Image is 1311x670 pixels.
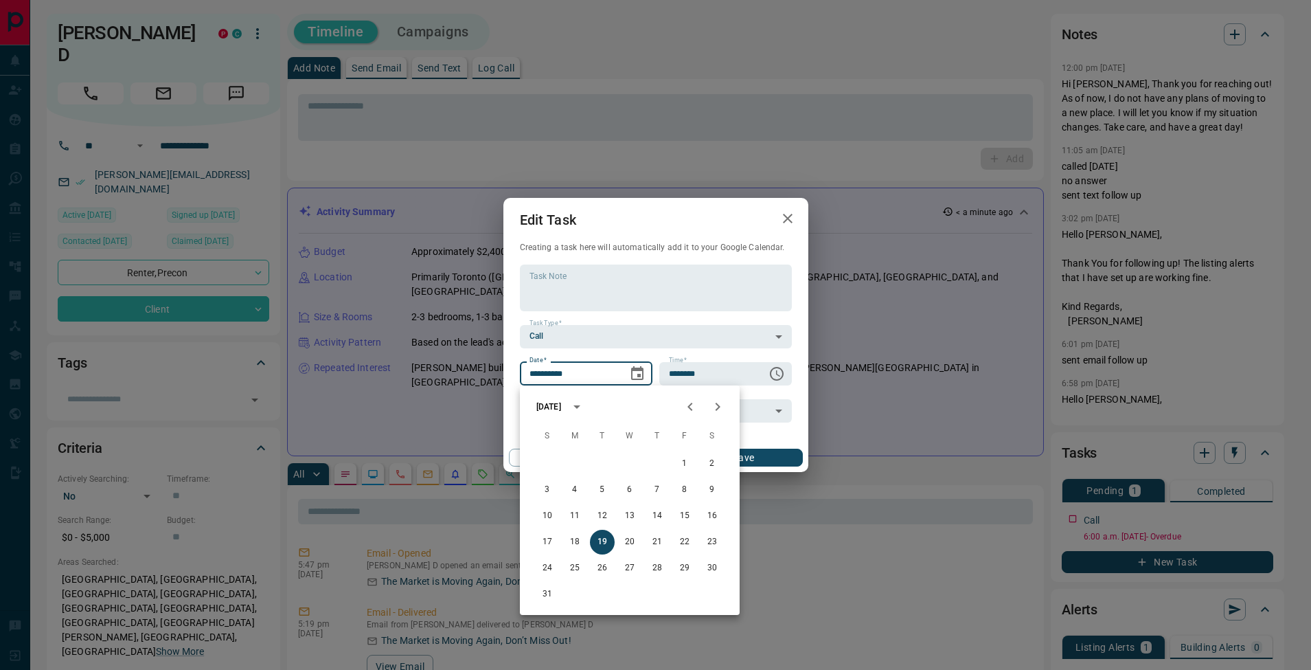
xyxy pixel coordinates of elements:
[672,556,697,581] button: 29
[590,556,615,581] button: 26
[565,395,589,418] button: calendar view is open, switch to year view
[617,530,642,555] button: 20
[562,504,587,528] button: 11
[672,478,697,502] button: 8
[535,582,560,607] button: 31
[685,449,802,467] button: Save
[676,393,704,421] button: Previous month
[590,530,615,555] button: 19
[645,504,670,528] button: 14
[617,478,642,502] button: 6
[535,556,560,581] button: 24
[763,360,790,388] button: Choose time, selected time is 6:00 AM
[535,530,560,555] button: 17
[700,556,725,581] button: 30
[590,504,615,528] button: 12
[700,504,725,528] button: 16
[590,423,615,450] span: Tuesday
[617,556,642,581] button: 27
[700,530,725,555] button: 23
[536,401,561,413] div: [DATE]
[645,556,670,581] button: 28
[700,451,725,476] button: 2
[529,356,547,365] label: Date
[562,556,587,581] button: 25
[672,530,697,555] button: 22
[535,478,560,502] button: 3
[704,393,731,421] button: Next month
[645,530,670,555] button: 21
[535,504,560,528] button: 10
[520,325,792,348] div: Call
[520,242,792,254] p: Creating a task here will automatically add it to your Google Calendar.
[645,478,670,502] button: 7
[672,423,697,450] span: Friday
[672,451,697,476] button: 1
[535,423,560,450] span: Sunday
[700,423,725,450] span: Saturday
[645,423,670,450] span: Thursday
[617,423,642,450] span: Wednesday
[672,504,697,528] button: 15
[529,319,562,328] label: Task Type
[624,360,651,388] button: Choose date, selected date is Aug 19, 2025
[669,356,687,365] label: Time
[509,449,626,467] button: Cancel
[562,530,587,555] button: 18
[617,504,642,528] button: 13
[700,478,725,502] button: 9
[562,423,587,450] span: Monday
[562,478,587,502] button: 4
[503,198,593,242] h2: Edit Task
[590,478,615,502] button: 5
